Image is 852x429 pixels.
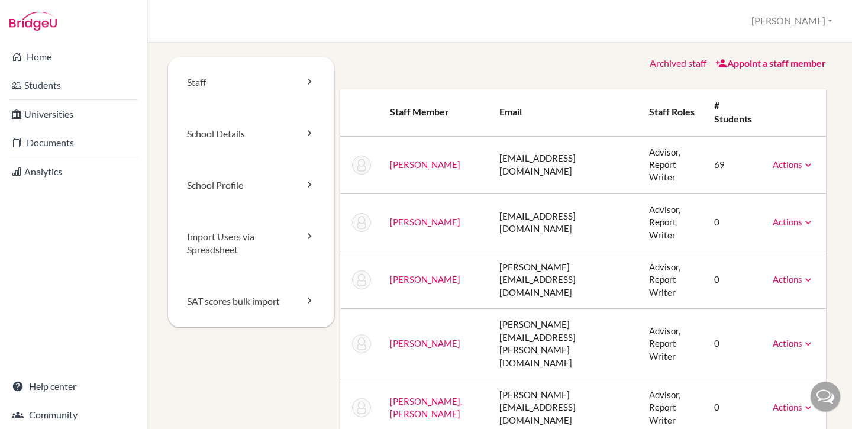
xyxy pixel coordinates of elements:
[640,89,705,136] th: Staff roles
[2,375,145,398] a: Help center
[168,211,334,276] a: Import Users via Spreadsheet
[490,251,640,309] td: [PERSON_NAME][EMAIL_ADDRESS][DOMAIN_NAME]
[9,12,57,31] img: Bridge-U
[352,270,371,289] img: Najla Hashmi
[390,338,460,349] a: [PERSON_NAME]
[490,136,640,194] td: [EMAIL_ADDRESS][DOMAIN_NAME]
[773,274,814,285] a: Actions
[390,274,460,285] a: [PERSON_NAME]
[2,131,145,154] a: Documents
[705,193,763,251] td: 0
[640,309,705,379] td: Advisor, Report Writer
[705,309,763,379] td: 0
[2,102,145,126] a: Universities
[640,251,705,309] td: Advisor, Report Writer
[773,217,814,227] a: Actions
[715,57,826,69] a: Appoint a staff member
[2,45,145,69] a: Home
[490,89,640,136] th: Email
[168,108,334,160] a: School Details
[773,338,814,349] a: Actions
[390,217,460,227] a: [PERSON_NAME]
[2,403,145,427] a: Community
[168,57,334,108] a: Staff
[380,89,490,136] th: Staff member
[490,309,640,379] td: [PERSON_NAME][EMAIL_ADDRESS][PERSON_NAME][DOMAIN_NAME]
[640,193,705,251] td: Advisor, Report Writer
[390,396,462,419] a: [PERSON_NAME], [PERSON_NAME]
[352,398,371,417] img: Samiya Mahir Sheikh
[705,136,763,194] td: 69
[705,89,763,136] th: # students
[773,402,814,412] a: Actions
[490,193,640,251] td: [EMAIL_ADDRESS][DOMAIN_NAME]
[2,73,145,97] a: Students
[705,251,763,309] td: 0
[773,159,814,170] a: Actions
[168,160,334,211] a: School Profile
[390,159,460,170] a: [PERSON_NAME]
[352,334,371,353] img: Nadine Murtaza
[2,160,145,183] a: Analytics
[168,276,334,327] a: SAT scores bulk import
[640,136,705,194] td: Advisor, Report Writer
[352,156,371,175] img: Saira Akram
[746,10,838,32] button: [PERSON_NAME]
[650,57,706,69] a: Archived staff
[352,213,371,232] img: Fatima Farooq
